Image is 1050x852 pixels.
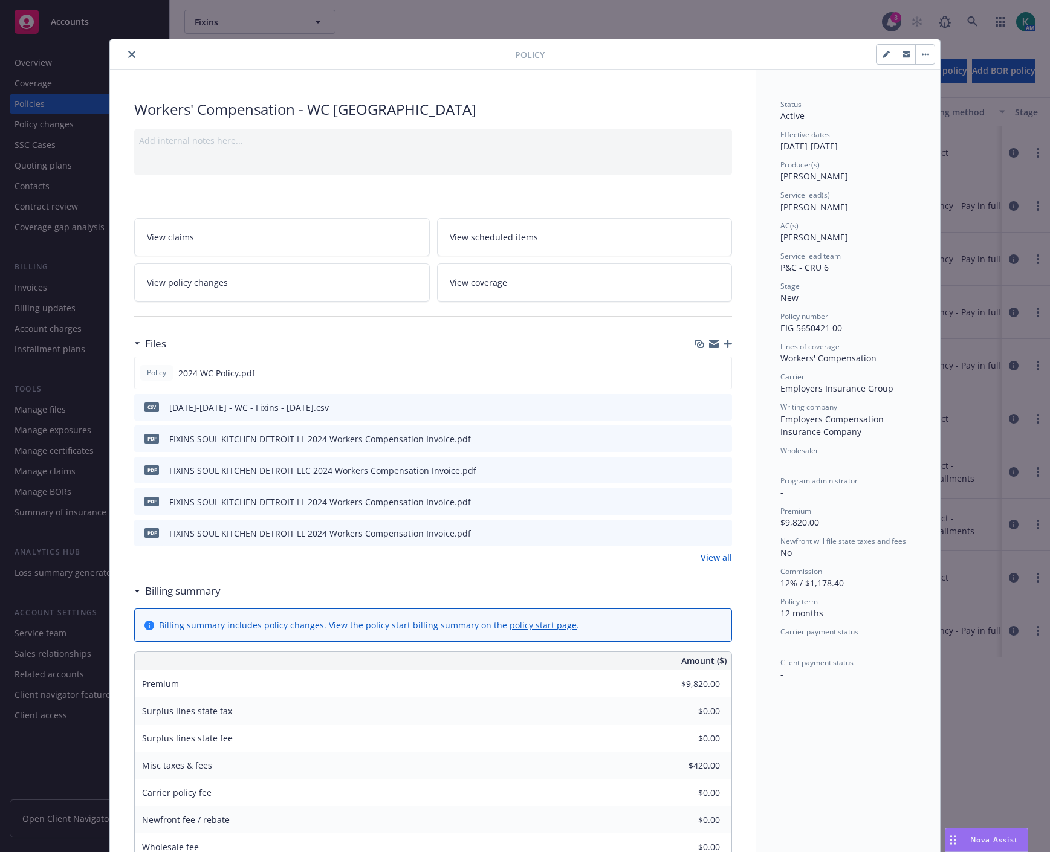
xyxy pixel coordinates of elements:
[144,528,159,537] span: pdf
[780,292,799,303] span: New
[697,401,707,414] button: download file
[145,583,221,599] h3: Billing summary
[780,668,783,680] span: -
[780,517,819,528] span: $9,820.00
[125,47,139,62] button: close
[780,129,830,140] span: Effective dates
[780,110,805,121] span: Active
[780,402,837,412] span: Writing company
[701,551,732,564] a: View all
[697,527,707,540] button: download file
[649,675,727,693] input: 0.00
[142,814,230,825] span: Newfront fee / rebate
[716,495,727,508] button: preview file
[134,218,430,256] a: View claims
[144,434,159,443] span: pdf
[142,760,212,771] span: Misc taxes & fees
[780,456,783,468] span: -
[716,527,727,540] button: preview file
[780,638,783,650] span: -
[780,160,820,170] span: Producer(s)
[437,263,733,302] a: View coverage
[716,401,727,414] button: preview file
[169,464,476,477] div: FIXINS SOUL KITCHEN DETROIT LLC 2024 Workers Compensation Invoice.pdf
[142,705,232,717] span: Surplus lines state tax
[147,231,194,244] span: View claims
[139,134,727,147] div: Add internal notes here...
[142,732,233,744] span: Surplus lines state fee
[697,433,707,445] button: download file
[780,170,848,182] span: [PERSON_NAME]
[780,201,848,213] span: [PERSON_NAME]
[780,281,800,291] span: Stage
[134,583,221,599] div: Billing summary
[780,596,818,607] span: Policy term
[780,129,916,152] div: [DATE] - [DATE]
[169,433,471,445] div: FIXINS SOUL KITCHEN DETROIT LL 2024 Workers Compensation Invoice.pdf
[169,495,471,508] div: FIXINS SOUL KITCHEN DETROIT LL 2024 Workers Compensation Invoice.pdf
[134,336,166,352] div: Files
[780,311,828,321] span: Policy number
[147,276,228,289] span: View policy changes
[780,413,886,437] span: Employers Compensation Insurance Company
[697,495,707,508] button: download file
[169,527,471,540] div: FIXINS SOUL KITCHEN DETROIT LL 2024 Workers Compensation Invoice.pdf
[780,322,842,334] span: EIG 5650421 00
[178,367,255,379] span: 2024 WC Policy.pdf
[144,367,169,378] span: Policy
[780,607,823,619] span: 12 months
[780,657,854,668] span: Client payment status
[780,627,858,637] span: Carrier payment status
[169,401,329,414] div: [DATE]-[DATE] - WC - Fixins - [DATE].csv
[144,465,159,474] span: pdf
[696,367,706,379] button: download file
[780,445,818,456] span: Wholesaler
[716,464,727,477] button: preview file
[780,352,877,364] span: Workers' Compensation
[945,828,1028,852] button: Nova Assist
[134,99,732,120] div: Workers' Compensation - WC [GEOGRAPHIC_DATA]
[780,506,811,516] span: Premium
[649,811,727,829] input: 0.00
[159,619,579,631] div: Billing summary includes policy changes. View the policy start billing summary on the .
[142,787,212,798] span: Carrier policy fee
[780,251,841,261] span: Service lead team
[649,729,727,747] input: 0.00
[145,336,166,352] h3: Files
[780,341,840,352] span: Lines of coverage
[780,547,792,558] span: No
[515,48,545,61] span: Policy
[780,372,805,382] span: Carrier
[450,276,507,289] span: View coverage
[780,536,906,546] span: Newfront will file state taxes and fees
[780,221,799,231] span: AC(s)
[780,231,848,243] span: [PERSON_NAME]
[780,486,783,498] span: -
[144,402,159,411] span: csv
[437,218,733,256] a: View scheduled items
[649,702,727,720] input: 0.00
[649,757,727,775] input: 0.00
[716,433,727,445] button: preview file
[697,464,707,477] button: download file
[780,262,829,273] span: P&C - CRU 6
[142,678,179,689] span: Premium
[780,566,822,576] span: Commission
[450,231,538,244] span: View scheduled items
[510,619,577,631] a: policy start page
[945,828,961,851] div: Drag to move
[716,367,727,379] button: preview file
[134,263,430,302] a: View policy changes
[649,784,727,802] input: 0.00
[780,476,858,486] span: Program administrator
[681,654,727,667] span: Amount ($)
[144,497,159,506] span: pdf
[780,382,893,394] span: Employers Insurance Group
[780,190,830,200] span: Service lead(s)
[970,834,1018,845] span: Nova Assist
[780,99,802,109] span: Status
[780,577,844,589] span: 12% / $1,178.40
